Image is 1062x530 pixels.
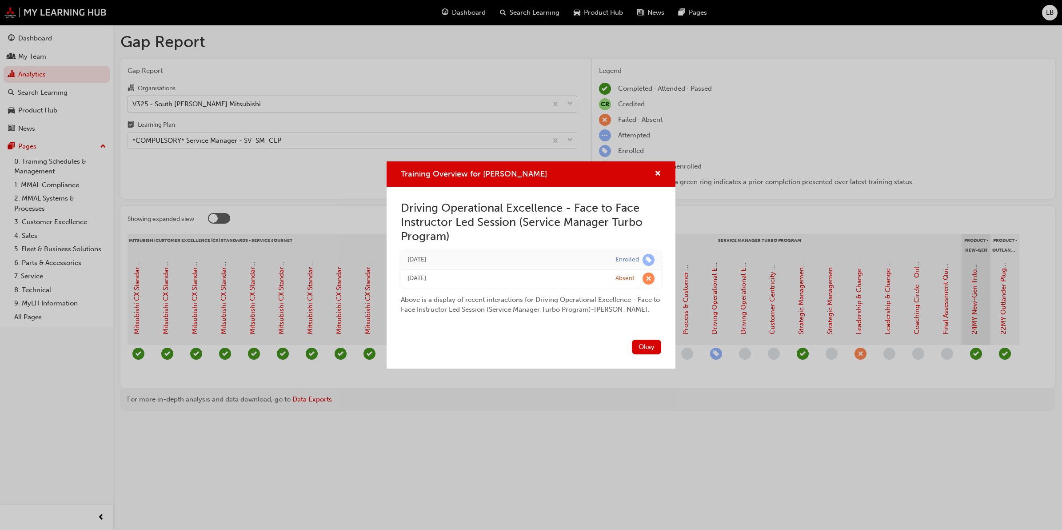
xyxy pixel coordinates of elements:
button: Okay [632,340,661,354]
h2: Driving Operational Excellence - Face to Face Instructor Led Session (Service Manager Turbo Program) [401,201,661,244]
span: learningRecordVerb_ABSENT-icon [643,273,655,285]
div: Enrolled [615,256,639,264]
span: learningRecordVerb_ENROLL-icon [643,254,655,266]
div: Above is a display of recent interactions for Driving Operational Excellence - Face to Face Instr... [401,288,661,315]
span: cross-icon [655,170,661,178]
span: Training Overview for [PERSON_NAME] [401,169,547,179]
div: Thu Jul 17 2025 08:30:00 GMT+0930 (Australian Central Standard Time) [407,273,602,284]
div: Training Overview for GEORGE MARKOPOULOS [387,161,675,368]
button: cross-icon [655,169,661,180]
div: Fri Aug 22 2025 14:42:38 GMT+0930 (Australian Central Standard Time) [407,255,602,265]
div: Absent [615,274,635,283]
